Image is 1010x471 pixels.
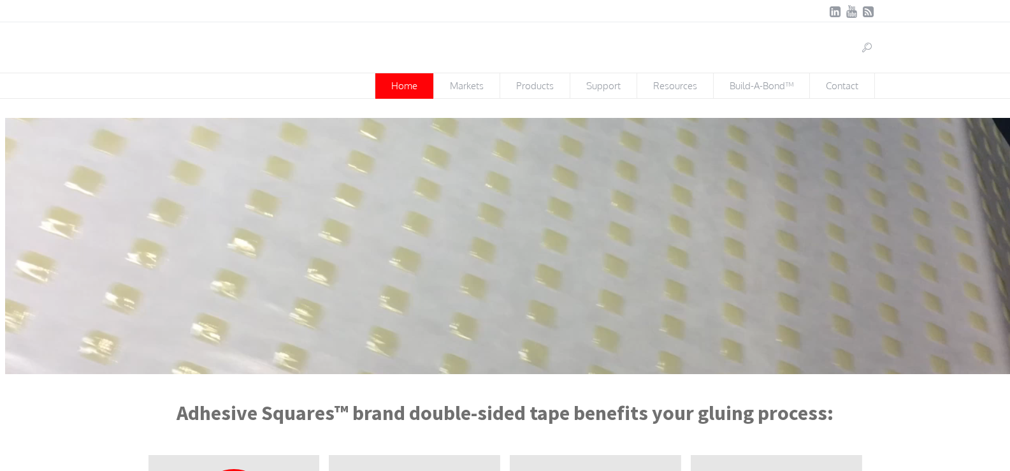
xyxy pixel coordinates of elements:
[570,73,637,98] span: Support
[136,22,288,73] img: Adhesive Squares™
[637,73,713,98] span: Resources
[714,73,810,99] a: Build-A-Bond™
[375,73,433,98] span: Home
[500,73,570,98] span: Products
[177,400,833,426] strong: Adhesive Squares™ brand double-sided tape benefits your gluing process:
[862,5,875,18] a: RSSFeed
[846,5,858,18] a: YouTube
[810,73,874,98] span: Contact
[434,73,500,98] span: Markets
[829,5,842,18] a: LinkedIn
[714,73,809,98] span: Build-A-Bond™
[570,73,637,99] a: Support
[375,73,434,99] a: Home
